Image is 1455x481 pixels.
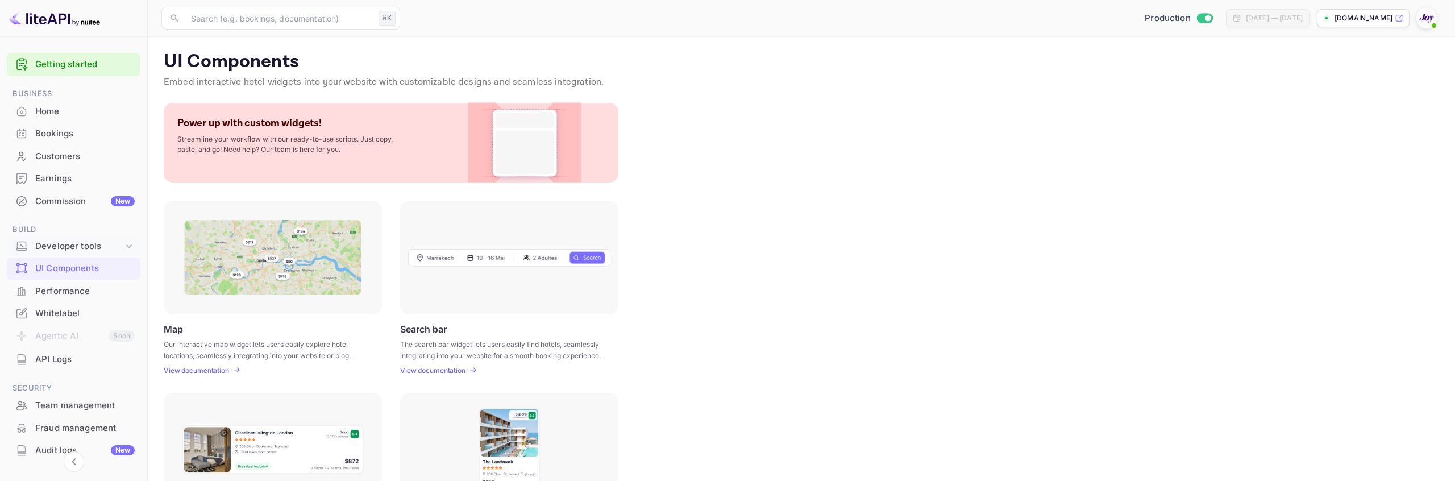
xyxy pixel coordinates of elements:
[35,285,135,298] div: Performance
[7,168,140,190] div: Earnings
[7,146,140,168] div: Customers
[35,127,135,140] div: Bookings
[35,444,135,457] div: Audit logs
[7,382,140,395] span: Security
[184,7,374,30] input: Search (e.g. bookings, documentation)
[7,146,140,167] a: Customers
[35,195,135,208] div: Commission
[7,280,140,301] a: Performance
[7,101,140,122] a: Home
[7,395,140,416] a: Team management
[35,240,123,253] div: Developer tools
[408,248,610,267] img: Search Frame
[164,324,183,334] p: Map
[35,150,135,163] div: Customers
[7,258,140,279] a: UI Components
[1335,13,1392,23] p: [DOMAIN_NAME]
[184,220,361,295] img: Map Frame
[164,339,368,359] p: Our interactive map widget lets users easily explore hotel locations, seamlessly integrating into...
[9,9,100,27] img: LiteAPI logo
[479,103,571,183] img: Custom Widget PNG
[164,366,229,375] p: View documentation
[35,105,135,118] div: Home
[35,399,135,412] div: Team management
[177,134,405,155] p: Streamline your workflow with our ready-to-use scripts. Just copy, paste, and go! Need help? Our ...
[181,425,364,475] img: Horizontal hotel card Frame
[7,237,140,256] div: Developer tools
[379,11,396,26] div: ⌘K
[111,445,135,455] div: New
[1417,9,1436,27] img: With Joy
[1145,12,1191,25] span: Production
[7,395,140,417] div: Team management
[400,366,469,375] a: View documentation
[400,324,447,334] p: Search bar
[7,258,140,280] div: UI Components
[164,51,1439,73] p: UI Components
[400,366,465,375] p: View documentation
[7,280,140,302] div: Performance
[35,422,135,435] div: Fraud management
[7,349,140,371] div: API Logs
[7,101,140,123] div: Home
[7,223,140,236] span: Build
[7,53,140,76] div: Getting started
[7,349,140,370] a: API Logs
[35,353,135,366] div: API Logs
[7,168,140,189] a: Earnings
[164,366,232,375] a: View documentation
[35,172,135,185] div: Earnings
[7,302,140,325] div: Whitelabel
[111,196,135,206] div: New
[7,123,140,145] div: Bookings
[177,117,322,130] p: Power up with custom widgets!
[35,58,135,71] a: Getting started
[7,417,140,439] div: Fraud management
[64,451,84,472] button: Collapse navigation
[400,339,604,359] p: The search bar widget lets users easily find hotels, seamlessly integrating into your website for...
[7,88,140,100] span: Business
[7,302,140,324] a: Whitelabel
[7,123,140,144] a: Bookings
[1246,13,1303,23] div: [DATE] — [DATE]
[164,76,1439,89] p: Embed interactive hotel widgets into your website with customizable designs and seamless integrat...
[35,262,135,275] div: UI Components
[35,307,135,320] div: Whitelabel
[1140,12,1217,25] div: Switch to Sandbox mode
[7,417,140,438] a: Fraud management
[7,190,140,212] a: CommissionNew
[7,190,140,213] div: CommissionNew
[7,439,140,462] div: Audit logsNew
[7,439,140,461] a: Audit logsNew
